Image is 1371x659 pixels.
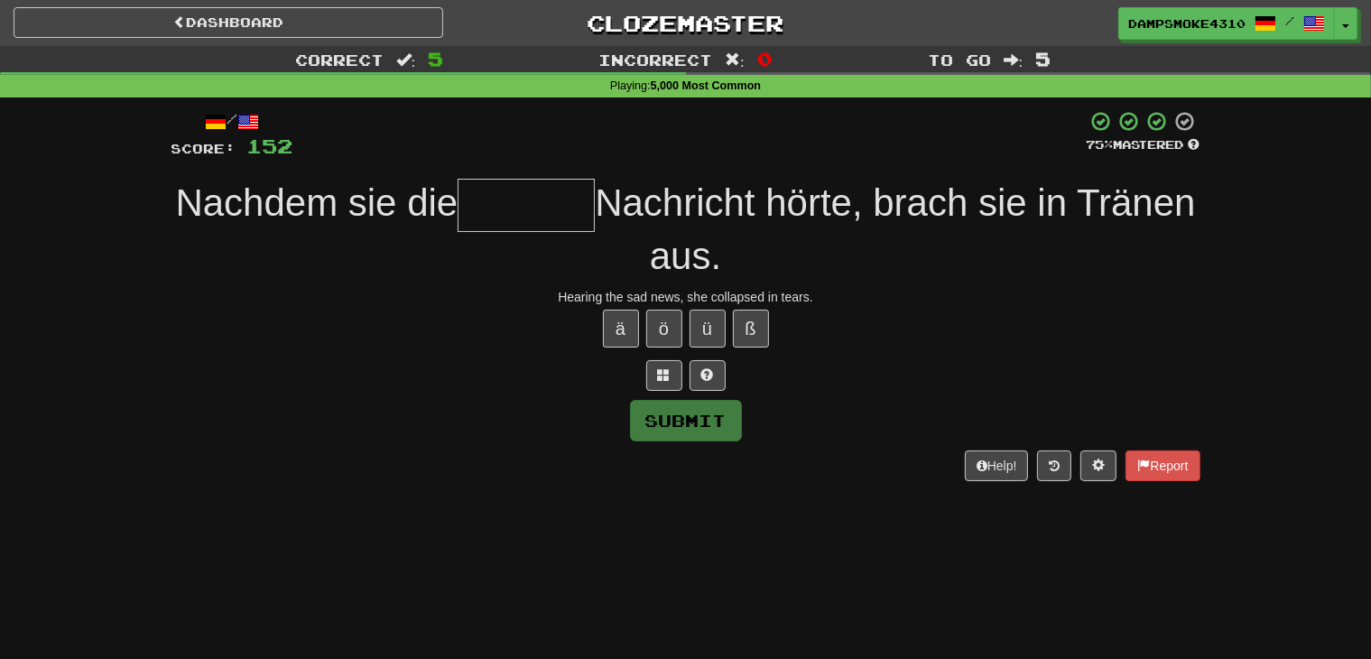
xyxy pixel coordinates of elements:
span: 75 % [1087,137,1114,152]
span: : [396,52,416,68]
button: Round history (alt+y) [1037,450,1071,481]
span: Nachricht hörte, brach sie in Tränen aus. [595,181,1195,277]
a: Dashboard [14,7,443,38]
span: : [1004,52,1024,68]
button: Help! [965,450,1029,481]
span: Score: [171,141,236,156]
span: DampSmoke4310 [1128,15,1246,32]
a: Clozemaster [470,7,900,39]
div: Mastered [1087,137,1200,153]
span: 0 [757,48,773,70]
button: Single letter hint - you only get 1 per sentence and score half the points! alt+h [690,360,726,391]
strong: 5,000 Most Common [651,79,761,92]
button: Switch sentence to multiple choice alt+p [646,360,682,391]
a: DampSmoke4310 / [1118,7,1335,40]
div: / [171,110,293,133]
span: 152 [247,135,293,157]
button: Submit [630,400,742,441]
button: Report [1126,450,1200,481]
span: Incorrect [598,51,712,69]
button: ä [603,310,639,348]
span: : [725,52,745,68]
button: ß [733,310,769,348]
button: ü [690,310,726,348]
span: To go [928,51,991,69]
button: ö [646,310,682,348]
span: 5 [428,48,443,70]
span: Nachdem sie die [175,181,458,224]
span: Correct [295,51,384,69]
span: / [1285,14,1294,27]
div: Hearing the sad news, she collapsed in tears. [171,288,1200,306]
span: 5 [1035,48,1051,70]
